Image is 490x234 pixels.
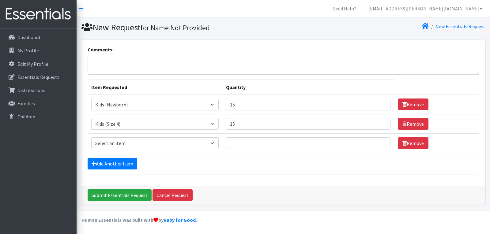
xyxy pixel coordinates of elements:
[164,217,196,223] a: Ruby for Good
[222,80,394,95] th: Quantity
[364,2,488,15] a: [EMAIL_ADDRESS][PERSON_NAME][DOMAIN_NAME]
[17,34,40,40] p: Dashboard
[2,4,74,24] img: HumanEssentials
[81,22,281,33] h1: New Request
[88,189,152,201] input: Submit Essentials Request
[2,71,74,83] a: Essentials Requests
[2,97,74,110] a: Families
[2,31,74,43] a: Dashboard
[17,61,48,67] p: Edit My Profile
[88,158,137,169] a: Add Another Item
[17,113,35,120] p: Children
[2,58,74,70] a: Edit My Profile
[2,110,74,123] a: Children
[17,47,39,54] p: My Profile
[327,2,361,15] a: Need Help?
[88,46,114,53] label: Comments:
[398,137,428,149] a: Remove
[435,23,485,29] a: New Essentials Request
[141,23,210,32] small: for Name Not Provided
[398,118,428,130] a: Remove
[398,98,428,110] a: Remove
[17,74,59,80] p: Essentials Requests
[2,44,74,57] a: My Profile
[88,80,222,95] th: Item Requested
[17,100,35,106] p: Families
[153,189,193,201] a: Cancel Request
[17,87,45,93] p: Distributions
[2,84,74,96] a: Distributions
[81,217,197,223] strong: Human Essentials was built with by .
